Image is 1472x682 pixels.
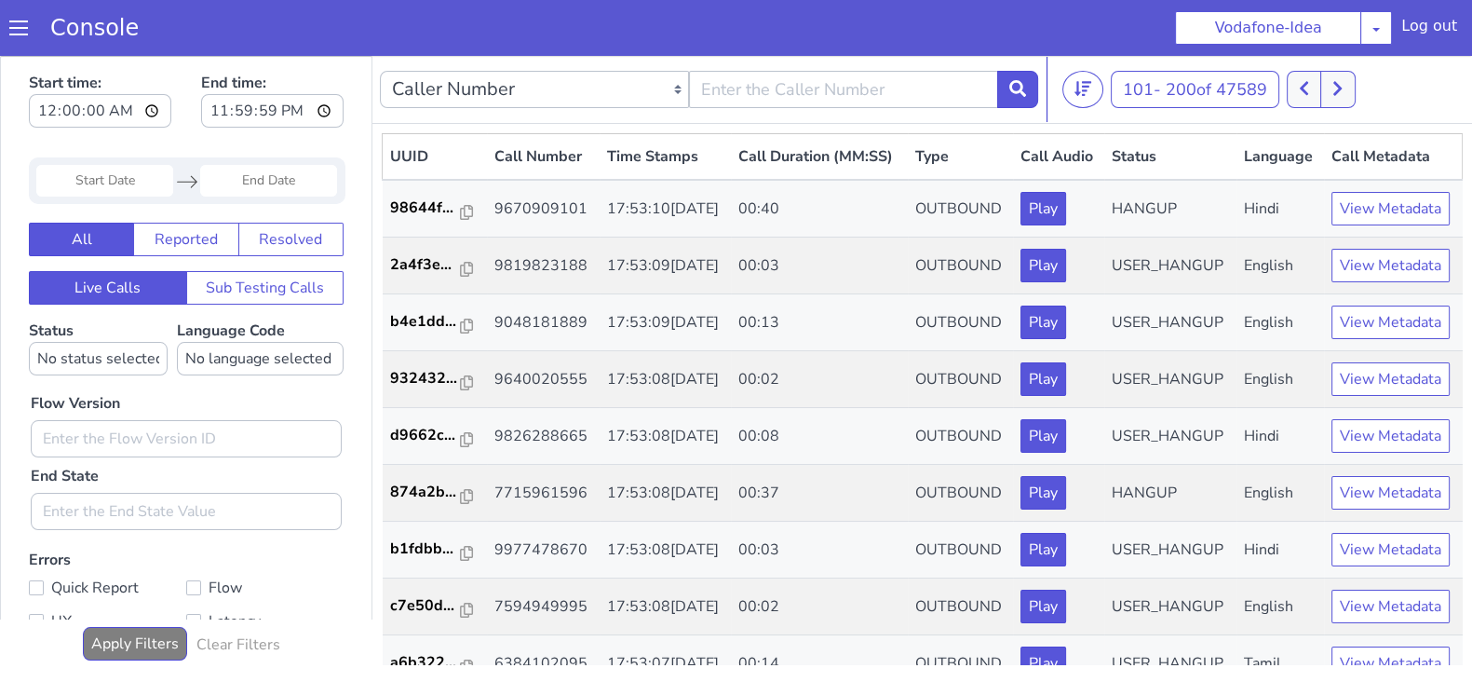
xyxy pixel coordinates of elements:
button: View Metadata [1331,591,1450,624]
label: Quick Report [29,519,186,545]
td: OUTBOUND [908,295,1014,352]
td: 00:02 [731,523,908,580]
p: b4e1dd... [390,254,461,277]
button: View Metadata [1331,193,1450,226]
td: 17:53:07[DATE] [600,580,732,636]
td: 17:53:08[DATE] [600,409,732,466]
td: OUTBOUND [908,182,1014,239]
td: 17:53:08[DATE] [600,466,732,523]
input: Start Date [36,109,173,141]
td: Hindi [1236,124,1324,182]
h6: Clear Filters [196,580,280,598]
td: 17:53:09[DATE] [600,239,732,295]
td: 00:14 [731,580,908,636]
td: Tamil [1236,580,1324,636]
p: d9662c... [390,368,461,390]
td: HANGUP [1104,124,1236,182]
td: 00:37 [731,409,908,466]
button: Play [1020,250,1066,283]
th: Status [1104,78,1236,125]
input: Enter the Caller Number [689,15,998,52]
td: USER_HANGUP [1104,580,1236,636]
button: View Metadata [1331,307,1450,340]
td: 7594949995 [487,523,600,580]
td: 00:08 [731,352,908,409]
th: Time Stamps [600,78,732,125]
input: Enter the End State Value [31,437,342,474]
td: HANGUP [1104,409,1236,466]
p: b1fdbb... [390,482,461,504]
div: Log out [1401,15,1457,45]
td: 00:03 [731,466,908,523]
button: Sub Testing Calls [186,215,344,249]
td: 9819823188 [487,182,600,239]
button: Resolved [238,167,344,200]
a: Console [28,15,161,41]
td: English [1236,523,1324,580]
a: 874a2b... [390,425,479,447]
td: USER_HANGUP [1104,295,1236,352]
p: a6b322... [390,595,461,618]
button: Apply Filters [83,571,187,605]
td: USER_HANGUP [1104,523,1236,580]
td: USER_HANGUP [1104,352,1236,409]
button: Reported [133,167,238,200]
a: 2a4f3e... [390,198,479,220]
td: OUTBOUND [908,466,1014,523]
td: 9977478670 [487,466,600,523]
button: Play [1020,136,1066,170]
button: View Metadata [1331,534,1450,567]
td: 17:53:10[DATE] [600,124,732,182]
select: Status [29,286,168,320]
p: 98644f... [390,141,461,163]
td: 7715961596 [487,409,600,466]
td: OUTBOUND [908,239,1014,295]
button: View Metadata [1331,136,1450,170]
button: View Metadata [1331,477,1450,511]
p: 874a2b... [390,425,461,447]
a: d9662c... [390,368,479,390]
th: Call Number [487,78,600,125]
select: Language Code [177,286,344,320]
th: Language [1236,78,1324,125]
td: English [1236,239,1324,295]
a: b1fdbb... [390,482,479,504]
td: OUTBOUND [908,124,1014,182]
td: USER_HANGUP [1104,239,1236,295]
td: Hindi [1236,352,1324,409]
th: Call Metadata [1324,78,1463,125]
label: End time: [201,10,344,77]
button: View Metadata [1331,250,1450,283]
button: Play [1020,534,1066,567]
label: Flow [186,519,344,545]
button: 101- 200of 47589 [1111,15,1279,52]
button: Play [1020,307,1066,340]
button: Play [1020,420,1066,454]
input: Enter the Flow Version ID [31,364,342,402]
td: 17:53:09[DATE] [600,182,732,239]
button: Play [1020,477,1066,511]
p: c7e50d... [390,539,461,561]
button: All [29,167,134,200]
td: 17:53:08[DATE] [600,352,732,409]
button: Vodafone-Idea [1175,11,1361,45]
span: 200 of 47589 [1166,22,1267,45]
td: OUTBOUND [908,523,1014,580]
p: 932432... [390,311,461,334]
td: OUTBOUND [908,580,1014,636]
th: Call Duration (MM:SS) [731,78,908,125]
label: Status [29,265,168,320]
td: 00:02 [731,295,908,352]
td: OUTBOUND [908,352,1014,409]
input: End Date [200,109,337,141]
button: Play [1020,591,1066,624]
td: 00:13 [731,239,908,295]
label: Start time: [29,10,171,77]
button: View Metadata [1331,420,1450,454]
td: Hindi [1236,466,1324,523]
td: USER_HANGUP [1104,466,1236,523]
button: Play [1020,363,1066,397]
a: c7e50d... [390,539,479,561]
label: Latency [186,552,344,579]
td: 17:53:08[DATE] [600,295,732,352]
